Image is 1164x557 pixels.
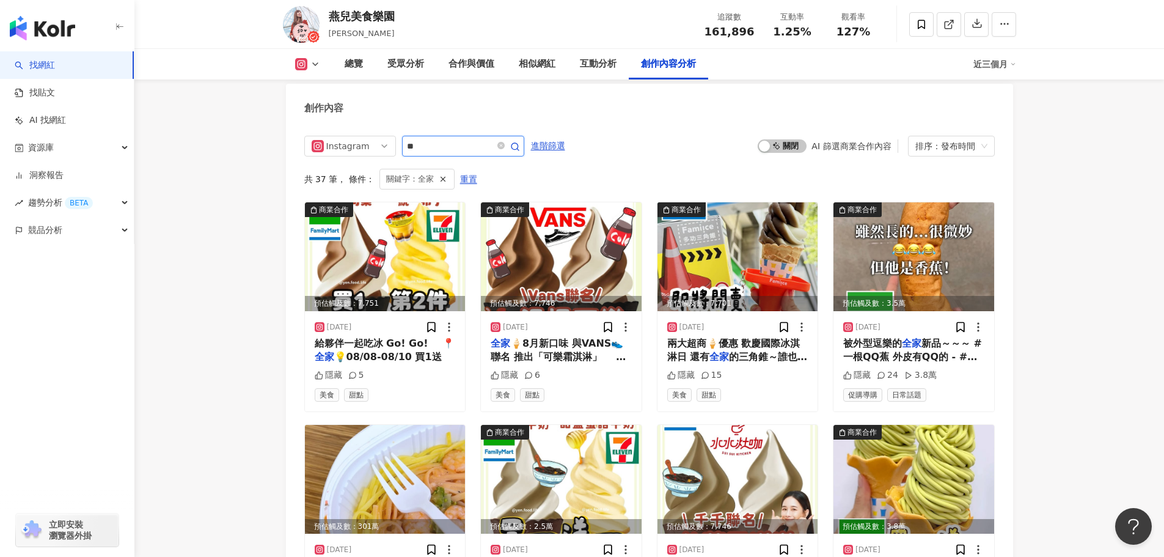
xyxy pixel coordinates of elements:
div: post-image商業合作預估觸及數：7,701 [657,202,818,311]
span: 日常話題 [887,388,926,402]
button: 進階篩選 [530,136,566,155]
div: 創作內容分析 [641,57,696,72]
div: 隱藏 [491,369,518,382]
div: 預估觸及數：7,751 [305,296,466,311]
span: close-circle [497,142,505,149]
div: 預估觸及數：3.5萬 [833,296,994,311]
div: [DATE] [503,545,528,555]
mark: 全家 [902,338,921,349]
span: 兩大超商🍦優惠 歡慶國際冰淇淋日 還有 [667,338,800,363]
mark: 全家 [315,351,334,363]
div: 預估觸及數：7,746 [657,519,818,534]
div: 近三個月 [973,54,1016,74]
div: 追蹤數 [705,11,755,23]
div: 創作內容 [304,101,343,115]
div: 合作與價值 [448,57,494,72]
div: 預估觸及數：7,701 [657,296,818,311]
img: post-image [657,425,818,534]
span: 美食 [667,388,692,402]
span: 趨勢分析 [28,189,93,216]
span: 美食 [315,388,339,402]
div: 15 [701,369,722,382]
img: post-image [657,202,818,311]
div: 24 [877,369,898,382]
button: 重置 [459,169,478,189]
div: 受眾分析 [387,57,424,72]
span: [PERSON_NAME] [329,29,395,38]
div: 商業合作 [495,426,524,438]
div: [DATE] [855,322,880,333]
span: 重置 [460,170,477,190]
div: post-image商業合作預估觸及數：2.5萬 [481,425,642,534]
span: 促購導購 [843,388,882,402]
span: 的三角錐～誰也想要😍 快分享給夥伴一起吃冰 Go! Go! ⠀ 📍 [667,351,808,390]
span: 甜點 [697,388,721,402]
div: 商業合作 [495,204,524,216]
span: close-circle [497,141,505,152]
div: 6 [524,369,540,382]
div: 預估觸及數：2.5萬 [481,519,642,534]
div: 隱藏 [843,369,871,382]
div: 預估觸及數：301萬 [305,519,466,534]
span: 127% [836,26,871,38]
div: 燕兒美食樂園 [329,9,395,24]
div: 互動分析 [580,57,617,72]
iframe: Help Scout Beacon - Open [1115,508,1152,545]
div: BETA [65,197,93,209]
div: 商業合作 [672,204,701,216]
a: 洞察報告 [15,169,64,182]
div: 互動率 [769,11,816,23]
span: rise [15,199,23,207]
span: 161,896 [705,25,755,38]
div: AI 篩選商業合作內容 [811,141,891,151]
img: post-image [833,202,994,311]
img: chrome extension [20,520,43,540]
div: 預估觸及數：3.8萬 [833,519,994,534]
div: 隱藏 [315,369,342,382]
span: 資源庫 [28,134,54,161]
img: post-image [833,425,994,534]
div: 觀看率 [830,11,877,23]
div: [DATE] [503,322,528,333]
span: 給夥伴一起吃冰 Go! Go! ⠀ 📍 [315,338,455,349]
div: [DATE] [679,322,705,333]
div: 5 [348,369,364,382]
span: 💡08/08-08/10 買1送 [334,351,442,363]
div: post-image商業合作預估觸及數：3.5萬 [833,202,994,311]
span: 🍦8月新口味 與VANS👟聯名 推出「可樂霜淇淋」 ⠀ 🍦預計08/05開賣 🍦單口味：可樂 🍦雙口味：可樂+莊園牛奶 ⠀ 預計會有週邊商品加購 (以 [491,338,628,404]
img: logo [10,16,75,40]
a: AI 找網紅 [15,114,66,127]
span: 關鍵字：全家 [386,172,434,186]
mark: 全家 [709,351,729,363]
span: 被外型逗樂的 [843,338,902,349]
div: 隱藏 [667,369,695,382]
img: post-image [481,425,642,534]
div: 相似網紅 [519,57,555,72]
a: 找貼文 [15,87,55,99]
span: 1.25% [773,26,811,38]
div: [DATE] [679,545,705,555]
div: 商業合作 [847,204,877,216]
div: 商業合作 [847,426,877,438]
div: Instagram [326,136,366,156]
div: 商業合作 [319,204,348,216]
a: search找網紅 [15,59,55,72]
span: 美食 [491,388,515,402]
div: 總覽 [345,57,363,72]
div: 預估觸及數：7,746 [481,296,642,311]
div: 3.8萬 [904,369,937,382]
span: 甜點 [520,388,544,402]
span: 進階篩選 [531,136,565,156]
div: [DATE] [327,545,352,555]
span: 立即安裝 瀏覽器外掛 [49,519,92,541]
div: post-image商業合作預估觸及數：7,751 [305,202,466,311]
a: chrome extension立即安裝 瀏覽器外掛 [16,514,119,547]
div: [DATE] [855,545,880,555]
img: KOL Avatar [283,6,320,43]
img: post-image [305,425,466,534]
div: [DATE] [327,322,352,333]
span: 競品分析 [28,216,62,244]
div: post-image預估觸及數：301萬 [305,425,466,534]
div: 共 37 筆 ， 條件： [304,169,995,190]
mark: 全家 [491,338,510,349]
